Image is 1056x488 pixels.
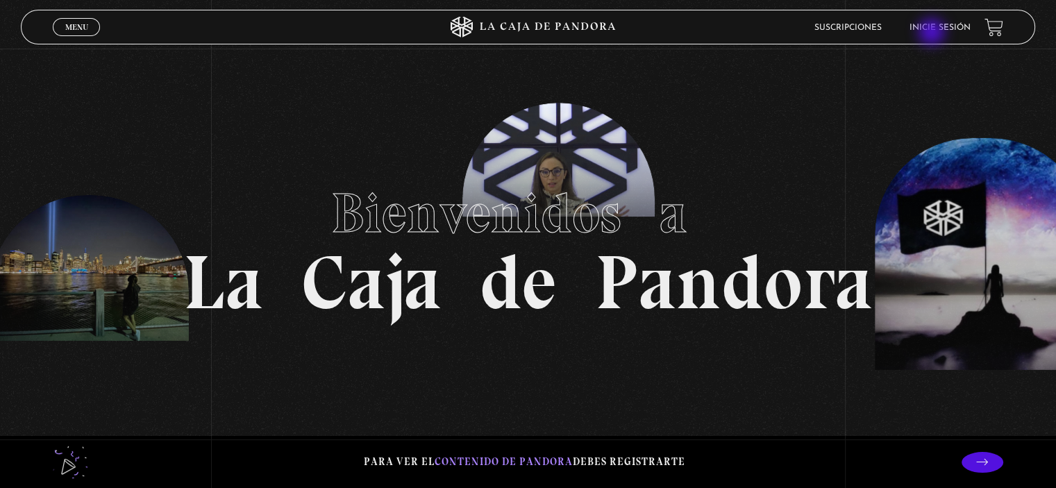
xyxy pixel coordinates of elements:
a: Suscripciones [814,24,882,32]
span: Menu [65,23,88,31]
a: Inicie sesión [910,24,971,32]
p: Para ver el debes registrarte [364,453,685,471]
h1: La Caja de Pandora [183,168,873,321]
span: contenido de Pandora [435,455,573,468]
span: Bienvenidos a [331,180,726,246]
a: View your shopping cart [984,18,1003,37]
span: Cerrar [60,35,93,44]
